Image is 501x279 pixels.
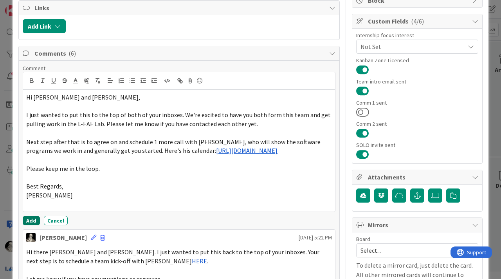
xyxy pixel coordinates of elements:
span: Mirrors [368,220,468,230]
span: . [207,257,208,265]
span: I just wanted to put this to the top of both of your inboxes. We're excited to have you both form... [26,111,332,128]
div: Internship focus interest [356,33,478,38]
span: Please keep me in the loop. [26,165,100,172]
button: Cancel [44,216,68,225]
a: HERE [192,257,207,265]
span: [PERSON_NAME] [26,191,73,199]
span: Support [16,1,36,11]
div: SOLO invite sent [356,142,478,148]
button: Add [23,216,40,225]
div: Team intro email sent [356,79,478,84]
span: Links [34,3,325,13]
span: Select... [360,245,461,256]
span: Board [356,236,370,242]
span: Comments [34,49,325,58]
span: Hi there [PERSON_NAME] and [PERSON_NAME]. I just wanted to put this back to the top of your inbox... [26,248,321,265]
span: Attachments [368,172,468,182]
span: Custom Fields [368,16,468,26]
span: Best Regards, [26,182,63,190]
button: Add Link [23,19,66,33]
span: Comment [23,65,45,72]
span: ( 6 ) [68,49,76,57]
div: Comm 1 sent [356,100,478,105]
span: ( 4/6 ) [411,17,424,25]
span: Next step after that is to agree on and schedule 1 more call with [PERSON_NAME], who will show th... [26,138,322,155]
img: WS [26,233,36,242]
span: Hi [PERSON_NAME] and [PERSON_NAME], [26,93,140,101]
span: [DATE] 5:22 PM [299,234,332,242]
a: [URL][DOMAIN_NAME] [216,147,278,154]
span: Not Set [360,42,465,51]
div: Kanban Zone Licensed [356,58,478,63]
div: Comm 2 sent [356,121,478,127]
div: [PERSON_NAME] [40,233,87,242]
